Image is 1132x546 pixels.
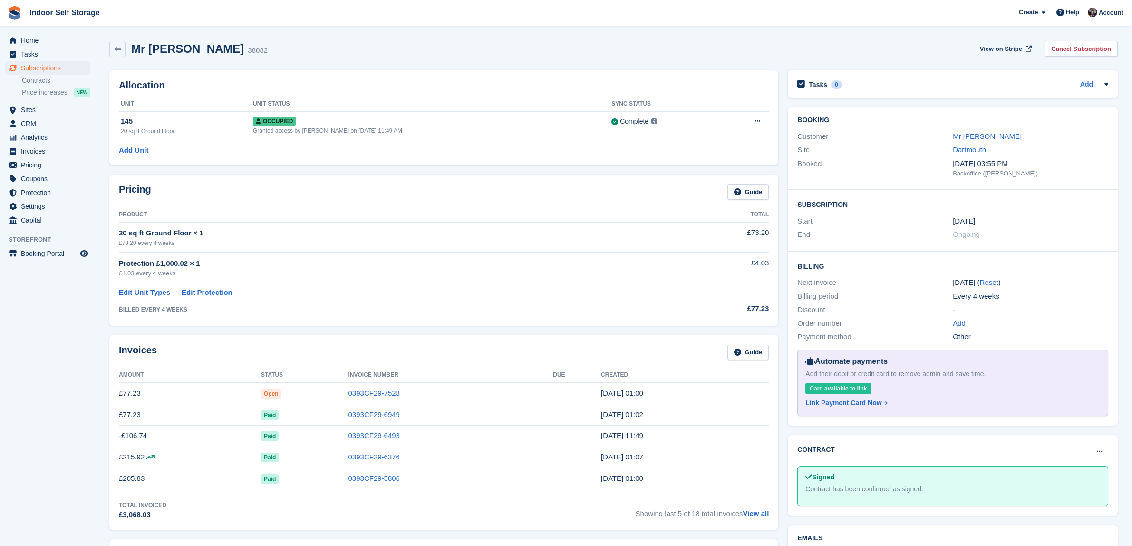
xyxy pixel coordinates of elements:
[21,103,78,117] span: Sites
[5,172,90,185] a: menu
[797,131,953,142] div: Customer
[261,474,279,484] span: Paid
[980,44,1022,54] span: View on Stripe
[21,214,78,227] span: Capital
[119,468,261,489] td: £205.83
[953,216,975,227] time: 2024-05-16 00:00:00 UTC
[743,509,769,517] a: View all
[119,305,664,314] div: BILLED EVERY 4 WEEKS
[5,131,90,144] a: menu
[119,184,151,200] h2: Pricing
[21,158,78,172] span: Pricing
[953,132,1022,140] a: Mr [PERSON_NAME]
[348,389,400,397] a: 0393CF29-7528
[1080,79,1093,90] a: Add
[953,304,1108,315] div: -
[253,127,611,135] div: Granted access by [PERSON_NAME] on [DATE] 11:49 AM
[261,453,279,462] span: Paid
[809,80,827,89] h2: Tasks
[26,5,104,20] a: Indoor Self Storage
[797,535,1108,542] h2: Emails
[797,145,953,156] div: Site
[797,291,953,302] div: Billing period
[620,117,648,127] div: Complete
[21,172,78,185] span: Coupons
[664,222,769,252] td: £73.20
[953,318,966,329] a: Add
[119,345,157,361] h2: Invoices
[601,389,643,397] time: 2025-08-07 00:00:07 UTC
[601,368,769,383] th: Created
[5,117,90,130] a: menu
[261,368,348,383] th: Status
[805,356,1100,367] div: Automate payments
[664,253,769,283] td: £4.03
[664,303,769,314] div: £77.23
[21,131,78,144] span: Analytics
[5,145,90,158] a: menu
[797,216,953,227] div: Start
[119,269,664,278] div: £4.03 every 4 weeks
[119,368,261,383] th: Amount
[805,472,1100,482] div: Signed
[5,61,90,75] a: menu
[805,369,1100,379] div: Add their debit or credit card to remove admin and save time.
[636,501,769,520] span: Showing last 5 of 18 total invoices
[348,431,400,439] a: 0393CF29-6493
[601,453,643,461] time: 2025-06-12 00:07:50 UTC
[261,389,281,399] span: Open
[651,118,657,124] img: icon-info-grey-7440780725fd019a000dd9b08b2336e03edf1995a4989e88bcd33f0948082b44.svg
[5,34,90,47] a: menu
[1088,8,1097,17] img: Sandra Pomeroy
[8,6,22,20] img: stora-icon-8386f47178a22dfd0bd8f6a31ec36ba5ce8667c1dd55bd0f319d3a0aa187defe.svg
[5,214,90,227] a: menu
[21,186,78,199] span: Protection
[348,474,400,482] a: 0393CF29-5806
[253,117,296,126] span: Occupied
[831,80,842,89] div: 0
[797,304,953,315] div: Discount
[119,145,148,156] a: Add Unit
[348,368,553,383] th: Invoice Number
[119,80,769,91] h2: Allocation
[121,127,253,136] div: 20 sq ft Ground Floor
[119,228,664,239] div: 20 sq ft Ground Floor × 1
[261,431,279,441] span: Paid
[1019,8,1038,17] span: Create
[797,445,835,455] h2: Contract
[119,509,166,520] div: £3,068.03
[131,42,244,55] h2: Mr [PERSON_NAME]
[119,425,261,447] td: -£106.74
[601,431,643,439] time: 2025-06-18 10:49:41 UTC
[797,117,1108,124] h2: Booking
[22,76,90,85] a: Contracts
[119,258,664,269] div: Protection £1,000.02 × 1
[1045,41,1118,57] a: Cancel Subscription
[805,398,881,408] div: Link Payment Card Now
[119,287,170,298] a: Edit Unit Types
[182,287,232,298] a: Edit Protection
[797,261,1108,271] h2: Billing
[119,447,261,468] td: £215.92
[5,186,90,199] a: menu
[601,410,643,419] time: 2025-07-10 00:02:39 UTC
[664,207,769,223] th: Total
[953,331,1108,342] div: Other
[953,291,1108,302] div: Every 4 weeks
[261,410,279,420] span: Paid
[5,48,90,61] a: menu
[953,158,1108,169] div: [DATE] 03:55 PM
[119,404,261,426] td: £77.23
[119,383,261,404] td: £77.23
[953,230,980,238] span: Ongoing
[980,278,998,286] a: Reset
[797,331,953,342] div: Payment method
[797,318,953,329] div: Order number
[119,501,166,509] div: Total Invoiced
[5,158,90,172] a: menu
[953,169,1108,178] div: Backoffice ([PERSON_NAME])
[805,383,871,394] div: Card available to link
[119,97,253,112] th: Unit
[797,277,953,288] div: Next invoice
[727,345,769,361] a: Guide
